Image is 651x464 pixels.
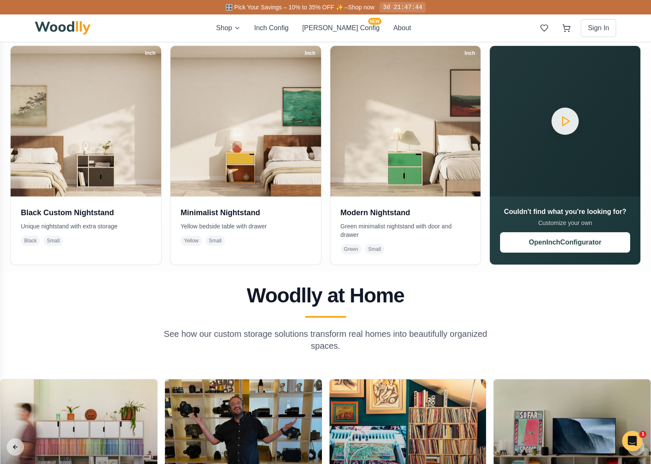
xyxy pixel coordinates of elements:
[43,236,63,246] span: Small
[171,46,321,196] img: Minimalist Nightstand
[330,46,481,196] img: Modern Nightstand
[21,222,151,231] p: Unique nightstand with extra storage
[341,207,471,219] h3: Modern Nightstand
[461,48,479,58] div: Inch
[254,23,289,33] button: Inch Config
[380,2,426,12] div: 3d 21:47:44
[181,222,311,231] p: Yellow bedside table with drawer
[500,207,630,217] h3: Couldn't find what you're looking for?
[393,23,411,33] button: About
[341,244,361,254] span: Green
[622,431,642,451] iframe: Intercom live chat
[162,328,489,352] p: See how our custom storage solutions transform real homes into beautifully organized spaces.
[216,23,240,33] button: Shop
[181,207,311,219] h3: Minimalist Nightstand
[500,232,630,253] button: OpenInchConfigurator
[141,48,159,58] div: Inch
[348,4,374,11] a: Shop now
[302,23,380,33] button: [PERSON_NAME] ConfigNEW
[35,21,91,35] img: Woodlly
[205,236,225,246] span: Small
[640,431,646,438] span: 1
[581,19,617,37] button: Sign In
[21,207,151,219] h3: Black Custom Nightstand
[301,48,319,58] div: Inch
[181,236,202,246] span: Yellow
[365,244,384,254] span: Small
[225,4,348,11] span: 🎛️ Pick Your Savings – 10% to 35% OFF ✨ –
[341,222,471,239] p: Green minimalist nightstand with door and drawer
[38,285,613,306] h2: Woodlly at Home
[500,219,630,227] p: Customize your own
[368,18,381,25] span: NEW
[11,46,161,196] img: Black Custom Nightstand
[21,236,40,246] span: Black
